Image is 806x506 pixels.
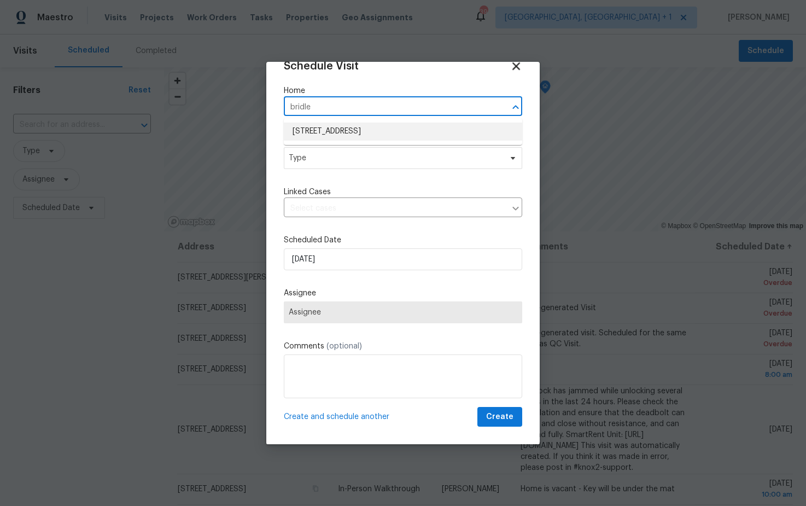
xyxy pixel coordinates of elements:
[284,200,506,217] input: Select cases
[289,153,501,164] span: Type
[284,288,522,299] label: Assignee
[284,187,331,197] span: Linked Cases
[284,235,522,246] label: Scheduled Date
[284,123,522,141] li: [STREET_ADDRESS]
[289,308,517,317] span: Assignee
[284,341,522,352] label: Comments
[508,100,523,115] button: Close
[284,411,389,422] span: Create and schedule another
[284,248,522,270] input: M/D/YYYY
[284,99,492,116] input: Enter in an address
[326,342,362,350] span: (optional)
[284,61,359,72] span: Schedule Visit
[486,410,513,424] span: Create
[510,60,522,72] span: Close
[284,85,522,96] label: Home
[477,407,522,427] button: Create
